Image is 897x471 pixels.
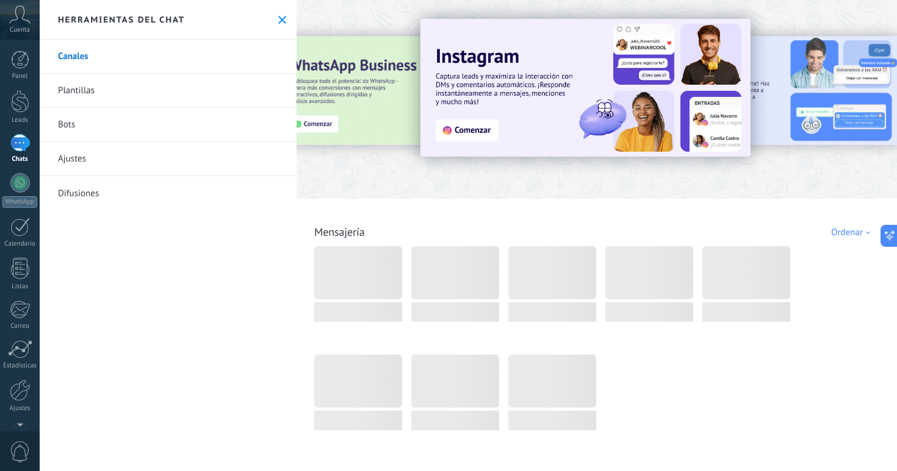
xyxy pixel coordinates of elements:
[58,14,185,25] h2: Herramientas del chat
[40,40,297,74] a: Canales
[40,74,297,108] a: Plantillas
[277,37,537,145] img: Slide 3
[2,322,38,330] div: Correo
[2,405,38,413] div: Ajustes
[2,196,37,208] div: WhatsApp
[2,116,38,124] div: Leads
[2,240,38,248] div: Calendario
[2,155,38,163] div: Chats
[2,362,38,370] div: Estadísticas
[420,19,751,157] img: Slide 1
[40,142,297,176] a: Ajustes
[831,227,874,238] div: Ordenar
[40,108,297,142] a: Bots
[10,26,30,34] span: Cuenta
[2,283,38,291] div: Listas
[2,73,38,80] div: Panel
[40,176,297,210] a: Difusiones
